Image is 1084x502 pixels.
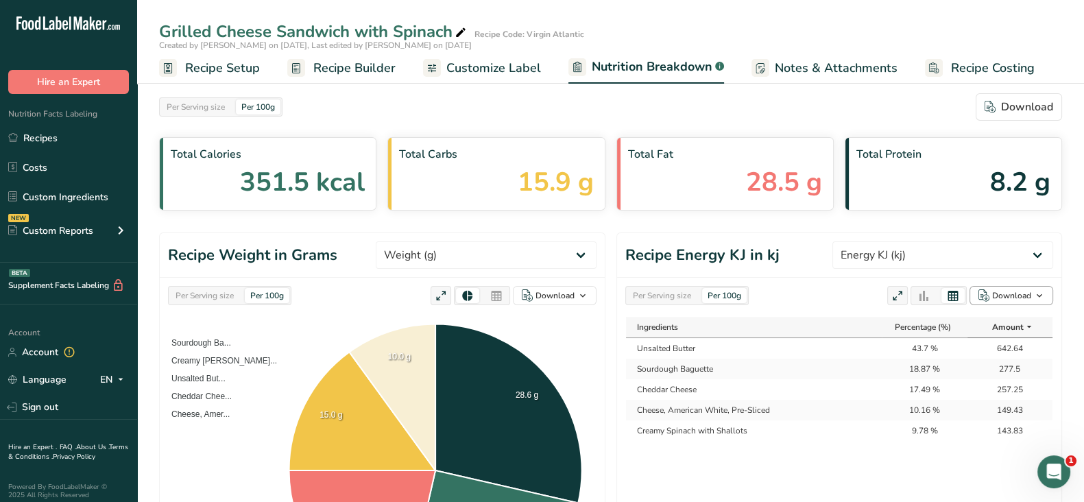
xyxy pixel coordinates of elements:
[967,400,1052,420] td: 149.43
[967,379,1052,400] td: 257.25
[751,53,898,84] a: Notes & Attachments
[626,338,882,359] td: Unsalted Butter
[159,40,472,51] span: Created by [PERSON_NAME] on [DATE], Last edited by [PERSON_NAME] on [DATE]
[53,452,95,462] a: Privacy Policy
[168,244,337,267] h1: Recipe Weight in Grams
[925,53,1035,84] a: Recipe Costing
[399,146,593,163] span: Total Carbs
[423,53,541,84] a: Customize Label
[967,338,1052,359] td: 642.64
[628,146,822,163] span: Total Fat
[856,146,1050,163] span: Total Protein
[9,269,30,277] div: BETA
[625,244,780,267] h1: Recipe Energy KJ in kj
[882,379,967,400] td: 17.49 %
[240,163,365,202] span: 351.5 kcal
[8,442,128,462] a: Terms & Conditions .
[969,286,1053,305] button: Download
[8,483,129,499] div: Powered By FoodLabelMaker © 2025 All Rights Reserved
[568,51,724,84] a: Nutrition Breakdown
[161,392,232,401] span: Cheddar Chee...
[882,338,967,359] td: 43.7 %
[882,359,967,379] td: 18.87 %
[518,163,594,202] span: 15.9 g
[626,400,882,420] td: Cheese, American White, Pre-Sliced
[446,59,541,77] span: Customize Label
[8,214,29,222] div: NEW
[159,53,260,84] a: Recipe Setup
[1065,455,1076,466] span: 1
[513,286,597,305] button: Download
[626,420,882,441] td: Creamy Spinach with Shallots
[967,359,1052,379] td: 277.5
[976,93,1062,121] button: Download
[967,420,1052,441] td: 143.83
[746,163,822,202] span: 28.5 g
[8,224,93,238] div: Custom Reports
[159,19,469,44] div: Grilled Cheese Sandwich with Spinach
[287,53,396,84] a: Recipe Builder
[60,442,76,452] a: FAQ .
[236,99,280,115] div: Per 100g
[992,321,1024,333] span: Amount
[951,59,1035,77] span: Recipe Costing
[171,146,365,163] span: Total Calories
[161,409,230,419] span: Cheese, Amer...
[702,288,747,303] div: Per 100g
[8,368,67,392] a: Language
[313,59,396,77] span: Recipe Builder
[8,442,57,452] a: Hire an Expert .
[775,59,898,77] span: Notes & Attachments
[627,288,697,303] div: Per Serving size
[1037,455,1070,488] iframe: Intercom live chat
[535,289,575,302] div: Download
[245,288,289,303] div: Per 100g
[637,321,678,333] span: Ingredients
[985,99,1053,115] div: Download
[161,356,277,366] span: Creamy [PERSON_NAME]...
[161,99,230,115] div: Per Serving size
[882,400,967,420] td: 10.16 %
[626,379,882,400] td: Cheddar Cheese
[895,321,951,333] span: Percentage (%)
[161,338,231,348] span: Sourdough Ba...
[990,163,1050,202] span: 8.2 g
[100,372,129,388] div: EN
[474,28,584,40] div: Recipe Code: Virgin Atlantic
[882,420,967,441] td: 9.78 %
[626,359,882,379] td: Sourdough Baguette
[185,59,260,77] span: Recipe Setup
[8,70,129,94] button: Hire an Expert
[161,374,226,383] span: Unsalted But...
[170,288,239,303] div: Per Serving size
[592,58,712,76] span: Nutrition Breakdown
[76,442,109,452] a: About Us .
[992,289,1031,302] div: Download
